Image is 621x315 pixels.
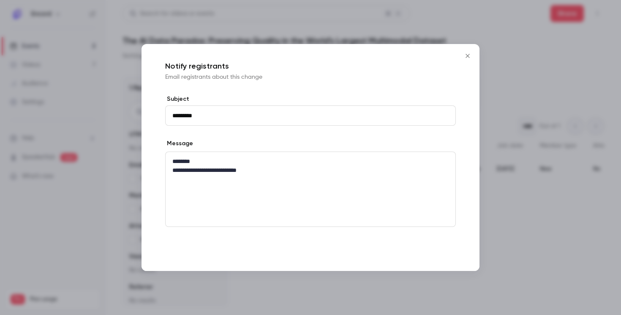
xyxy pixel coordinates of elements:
button: Send email [388,247,456,264]
label: Subject [165,95,456,103]
button: Close [459,47,476,64]
p: Notify registrants [165,61,456,71]
label: Message [165,139,193,148]
p: Email registrants about this change [165,73,456,81]
div: editor [166,152,455,227]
